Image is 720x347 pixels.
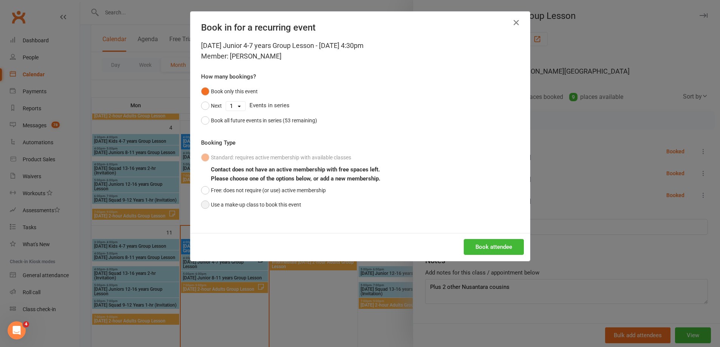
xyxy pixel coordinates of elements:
[211,116,317,125] div: Book all future events in series (53 remaining)
[201,183,326,197] button: Free: does not require (or use) active membership
[201,40,519,62] div: [DATE] Junior 4-7 years Group Lesson - [DATE] 4:30pm Member: [PERSON_NAME]
[201,197,301,212] button: Use a make-up class to book this event
[201,22,519,33] h4: Book in for a recurring event
[8,321,26,339] iframe: Intercom live chat
[201,138,235,147] label: Booking Type
[464,239,524,255] button: Book attendee
[201,72,256,81] label: How many bookings?
[201,113,317,128] button: Book all future events in series (53 remaining)
[211,175,380,182] b: Please choose one of the options below, or add a new membership.
[201,84,258,99] button: Book only this event
[201,99,222,113] button: Next
[23,321,29,327] span: 4
[211,166,380,173] b: Contact does not have an active membership with free spaces left.
[510,17,522,29] button: Close
[201,99,519,113] div: Events in series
